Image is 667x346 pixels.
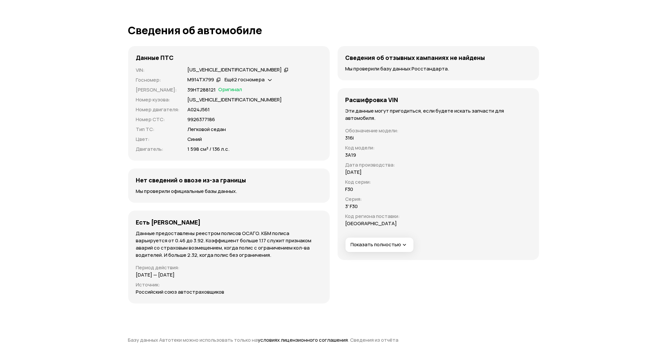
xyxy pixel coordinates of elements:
[345,238,414,252] button: Показать полностью
[345,54,485,61] h4: Сведения об отзывных кампаниях не найдены
[188,136,202,143] p: Синий
[136,116,180,123] p: Номер СТС :
[188,76,214,83] div: М914ТХ799
[136,67,180,74] p: VIN :
[136,219,201,226] h4: Есть [PERSON_NAME]
[345,213,400,220] p: Код региона поставки :
[345,134,354,142] p: 316i
[136,188,322,195] p: Мы проверили официальные базы данных.
[351,241,408,248] span: Показать полностью
[345,127,400,134] p: Обозначение модели :
[136,86,180,93] p: [PERSON_NAME] :
[345,161,400,169] p: Дата производства :
[188,126,226,133] p: Легковой седан
[345,151,356,159] p: 3A19
[136,96,180,103] p: Номер кузова :
[136,126,180,133] p: Тип ТС :
[136,281,322,288] p: Источник :
[136,76,180,84] p: Госномер :
[345,169,362,176] p: [DATE]
[345,196,400,203] p: Серия :
[188,96,282,103] p: [US_VEHICLE_IDENTIFICATION_NUMBER]
[345,186,353,193] p: F30
[345,178,400,186] p: Код серии :
[128,24,539,36] h1: Сведения об автомобиле
[188,146,230,153] p: 1 598 см³ / 136 л.с.
[136,106,180,113] p: Номер двигателя :
[136,264,322,271] p: Период действия :
[188,86,216,93] p: 39НТ288121
[345,107,531,122] p: Эти данные могут пригодиться, если будете искать запчасти для автомобиля.
[345,96,398,103] h4: Расшифровка VIN
[188,67,282,73] div: [US_VEHICLE_IDENTIFICATION_NUMBER]
[225,76,265,83] span: Ещё 2 госномера
[188,106,210,113] p: А024J561
[136,146,180,153] p: Двигатель :
[345,203,358,210] p: 3' F30
[136,288,225,296] p: Российский союз автостраховщиков
[136,176,246,184] h4: Нет сведений о ввозе из-за границы
[258,336,348,343] a: условиях лицензионного соглашения
[136,54,174,61] h4: Данные ПТС
[345,220,397,227] p: [GEOGRAPHIC_DATA]
[188,116,215,123] p: 9926377186
[219,86,242,93] span: Оригинал
[345,65,531,72] p: Мы проверили базу данных Росстандарта.
[136,271,175,279] p: [DATE] — [DATE]
[345,144,400,151] p: Код модели :
[136,230,322,259] p: Данные предоставлены реестром полисов ОСАГО. КБМ полиса варьируется от 0.46 до 3.92. Коэффициент ...
[136,136,180,143] p: Цвет :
